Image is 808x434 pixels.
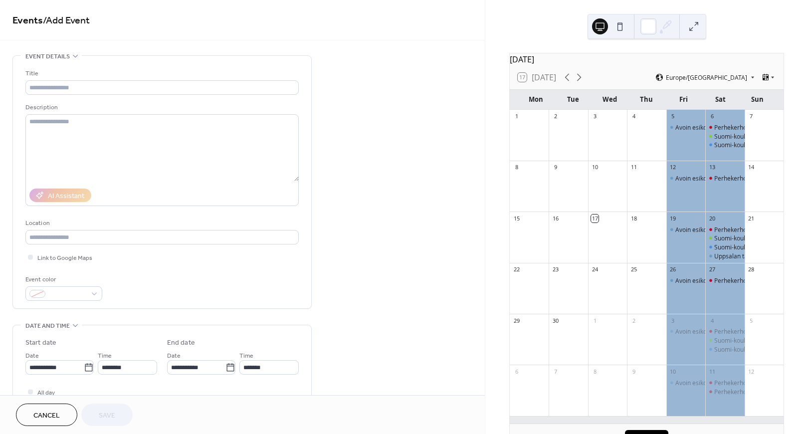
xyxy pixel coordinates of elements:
div: Perhekerho [714,174,747,183]
div: 15 [513,215,520,222]
div: Suomi-koulu Minnarit [714,336,774,345]
div: 8 [513,164,520,171]
div: Avoin esikoulu [666,276,705,285]
div: 26 [669,266,677,273]
div: 10 [669,368,677,375]
div: 12 [669,164,677,171]
div: Suomi-koulu Salama/Tornado [714,345,796,354]
div: 9 [552,164,559,171]
div: 11 [708,368,716,375]
div: Suomi-koulu Salama/Tornado [705,141,744,149]
div: Perhekerho [714,225,747,234]
div: Perhekerho [705,327,744,336]
div: Suomi-koulu Salama/Tornado [714,141,796,149]
div: Title [25,68,297,79]
div: Avoin esikoulu [666,174,705,183]
span: / Add Event [43,11,90,30]
div: 8 [591,368,599,375]
div: Suomi-koulu Minnarit [705,132,744,141]
div: Suomi-koulu Salama/Tornado [705,345,744,354]
div: 11 [630,164,637,171]
div: Perhekerho [705,388,744,396]
div: Perhekerho [714,276,747,285]
div: 7 [748,113,755,120]
div: Description [25,102,297,113]
div: 4 [708,317,716,324]
div: Perhekerho [714,123,747,132]
div: 18 [630,215,637,222]
div: Fri [665,90,702,110]
div: Uppsalan taidemuseon taidekävely suomeksi [705,252,744,260]
div: 17 [591,215,599,222]
div: 30 [552,317,559,324]
div: 12 [748,368,755,375]
div: Perhekerho [705,225,744,234]
div: Suomi-koulu Minnarit [705,336,744,345]
div: Avoin esikoulu [675,379,715,387]
div: Mon [518,90,555,110]
div: Perhekerho [705,123,744,132]
div: Event color [25,274,100,285]
div: 1 [513,113,520,120]
div: Avoin esikoulu [675,174,715,183]
div: 20 [708,215,716,222]
div: Avoin esikoulu [675,123,715,132]
div: 13 [708,164,716,171]
span: All day [37,388,55,398]
span: Europe/[GEOGRAPHIC_DATA] [666,74,747,80]
div: Perhekerho [714,379,747,387]
div: End date [167,338,195,348]
div: 14 [748,164,755,171]
div: Suomi-koulu Minnarit [705,234,744,242]
div: 6 [708,113,716,120]
div: 28 [748,266,755,273]
div: 25 [630,266,637,273]
div: Suomi-koulu Minnarit [714,234,774,242]
div: 2 [630,317,637,324]
span: Event details [25,51,70,62]
div: Avoin esikoulu [675,276,715,285]
div: Suomi-koulu Salama/Tornado [705,243,744,251]
div: 6 [513,368,520,375]
div: 23 [552,266,559,273]
div: 10 [591,164,599,171]
div: 3 [669,317,677,324]
div: 2 [552,113,559,120]
div: 19 [669,215,677,222]
span: Time [98,351,112,361]
div: 22 [513,266,520,273]
span: Cancel [33,411,60,421]
div: Thu [628,90,665,110]
div: Suomi-koulu Salama/Tornado [714,243,796,251]
div: Avoin esikoulu [666,225,705,234]
a: Events [12,11,43,30]
div: 21 [748,215,755,222]
div: Location [25,218,297,228]
div: Perhekerho [705,379,744,387]
div: Tue [555,90,592,110]
div: 3 [591,113,599,120]
div: Perhekerho [705,276,744,285]
span: Link to Google Maps [37,253,92,263]
div: 5 [669,113,677,120]
div: Avoin esikoulu [666,123,705,132]
div: Sun [739,90,776,110]
div: Sat [702,90,739,110]
div: [DATE] [510,53,784,65]
div: 16 [552,215,559,222]
div: Wed [592,90,628,110]
div: Avoin esikoulu [666,327,705,336]
div: Avoin esikoulu [666,379,705,387]
span: Date and time [25,321,70,331]
div: Perhekerho [714,388,747,396]
button: Cancel [16,404,77,426]
div: Perhekerho [714,327,747,336]
div: 7 [552,368,559,375]
span: Date [167,351,181,361]
div: 29 [513,317,520,324]
div: 27 [708,266,716,273]
div: 1 [591,317,599,324]
div: 9 [630,368,637,375]
div: Start date [25,338,56,348]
